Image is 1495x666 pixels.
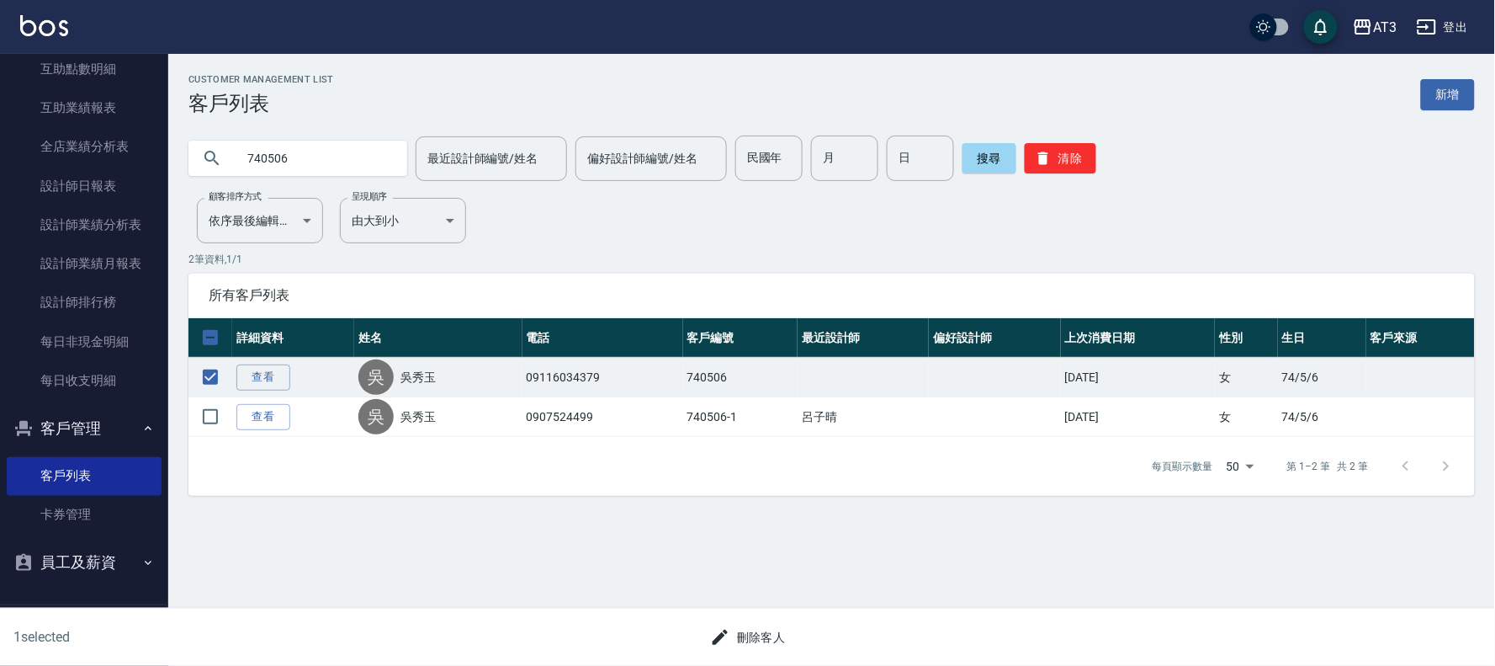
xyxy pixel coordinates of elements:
th: 姓名 [354,318,522,358]
input: 搜尋關鍵字 [236,136,394,181]
label: 呈現順序 [352,190,387,203]
a: 每日非現金明細 [7,322,162,361]
a: 全店業績分析表 [7,127,162,166]
a: 卡券管理 [7,496,162,535]
div: 由大到小 [340,198,466,243]
img: Logo [20,15,68,36]
th: 偏好設計師 [929,318,1060,358]
a: 每日收支明細 [7,361,162,400]
th: 詳細資料 [232,318,354,358]
a: 吳秀玉 [400,369,436,386]
span: 所有客戶列表 [209,287,1455,304]
button: AT3 [1346,10,1403,45]
button: 清除 [1025,143,1096,173]
button: 搜尋 [962,143,1016,173]
button: 員工及薪資 [7,541,162,585]
td: 09116034379 [522,358,683,397]
div: 吳 [358,360,394,395]
a: 新增 [1421,79,1475,110]
td: 女 [1215,397,1277,437]
a: 設計師業績月報表 [7,244,162,283]
a: 設計師業績分析表 [7,205,162,244]
button: 刪除客人 [703,622,793,653]
th: 生日 [1278,318,1366,358]
button: save [1304,10,1338,44]
a: 吳秀玉 [400,408,436,425]
th: 電話 [522,318,683,358]
div: AT3 [1373,17,1397,38]
td: 0907524499 [522,397,683,437]
div: 依序最後編輯時間 [197,198,323,243]
a: 互助點數明細 [7,50,162,88]
td: 740506 [683,358,798,397]
td: 女 [1215,358,1277,397]
div: 50 [1220,444,1260,489]
td: 74/5/6 [1278,358,1366,397]
a: 設計師排行榜 [7,283,162,322]
th: 客戶來源 [1366,318,1475,358]
th: 性別 [1215,318,1277,358]
th: 客戶編號 [683,318,798,358]
a: 設計師日報表 [7,167,162,205]
p: 第 1–2 筆 共 2 筆 [1287,459,1369,474]
td: [DATE] [1061,358,1216,397]
h6: 1 selected [13,626,370,647]
p: 每頁顯示數量 [1153,459,1213,474]
th: 上次消費日期 [1061,318,1216,358]
a: 客戶列表 [7,457,162,496]
p: 2 筆資料, 1 / 1 [188,252,1475,267]
h2: Customer Management List [188,74,334,85]
label: 顧客排序方式 [209,190,262,203]
td: 74/5/6 [1278,397,1366,437]
a: 互助業績報表 [7,88,162,127]
td: [DATE] [1061,397,1216,437]
a: 查看 [236,404,290,430]
th: 最近設計師 [798,318,929,358]
a: 查看 [236,365,290,391]
button: 登出 [1410,12,1475,43]
button: 客戶管理 [7,407,162,450]
h3: 客戶列表 [188,92,334,115]
div: 吳 [358,399,394,434]
td: 740506-1 [683,397,798,437]
td: 呂子晴 [798,397,929,437]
